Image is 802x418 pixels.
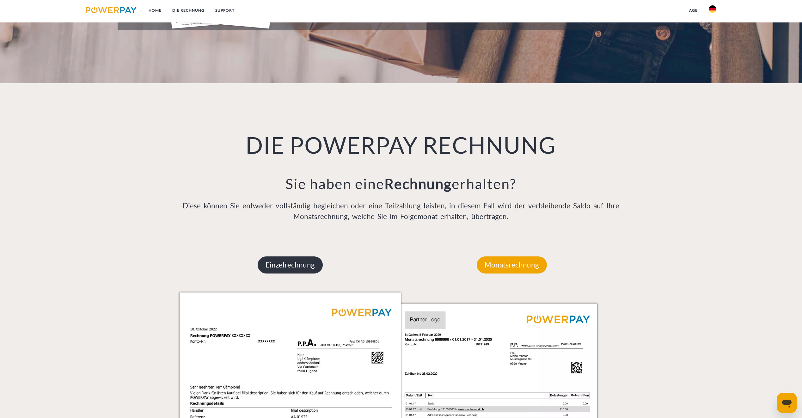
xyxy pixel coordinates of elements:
b: Rechnung [384,175,452,192]
img: logo-powerpay.svg [86,7,137,13]
iframe: Schaltfläche zum Öffnen des Messaging-Fensters [777,393,797,413]
p: Diese können Sie entweder vollständig begleichen oder eine Teilzahlung leisten, in diesem Fall wi... [180,200,623,222]
h1: DIE POWERPAY RECHNUNG [180,131,623,159]
a: Home [143,5,167,16]
h3: Sie haben eine erhalten? [180,175,623,193]
a: agb [684,5,703,16]
img: de [709,5,716,13]
p: Monatsrechnung [477,256,547,274]
a: DIE RECHNUNG [167,5,210,16]
a: SUPPORT [210,5,240,16]
p: Einzelrechnung [258,256,323,274]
